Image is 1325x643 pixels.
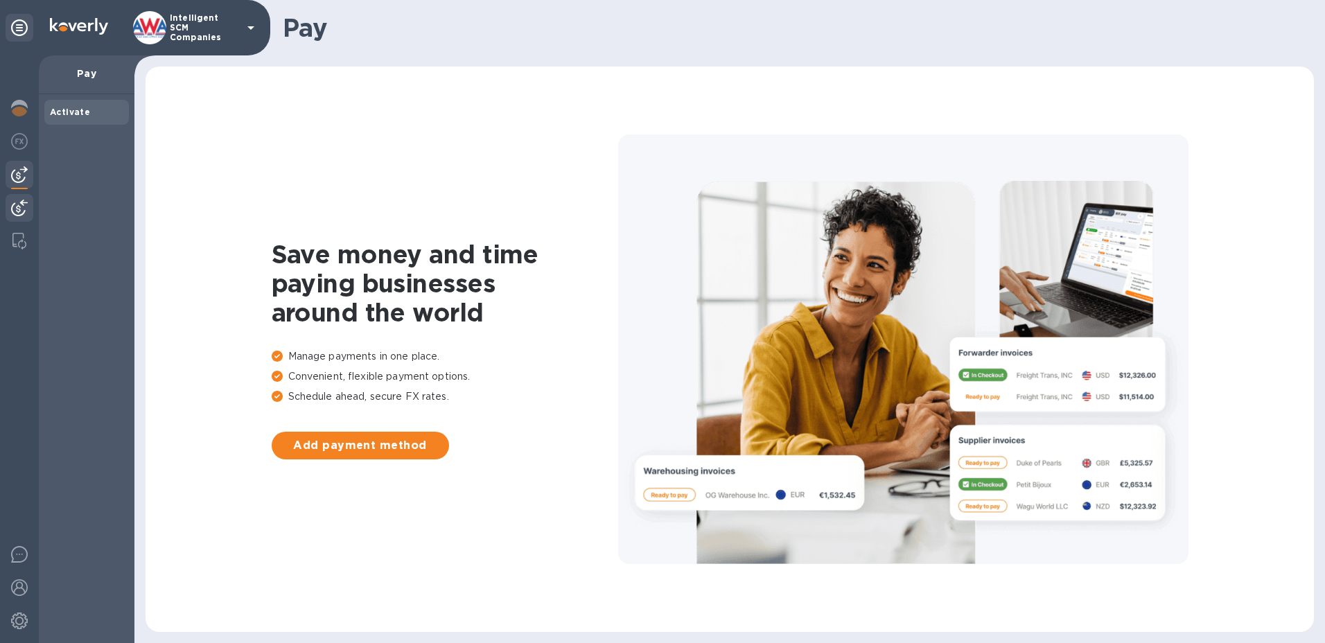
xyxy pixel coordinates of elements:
[283,437,438,454] span: Add payment method
[50,18,108,35] img: Logo
[50,67,123,80] p: Pay
[272,389,618,404] p: Schedule ahead, secure FX rates.
[272,369,618,384] p: Convenient, flexible payment options.
[272,432,449,459] button: Add payment method
[170,13,239,42] p: Intelligent SCM Companies
[272,240,618,327] h1: Save money and time paying businesses around the world
[11,133,28,150] img: Foreign exchange
[272,349,618,364] p: Manage payments in one place.
[50,107,90,117] b: Activate
[283,13,1303,42] h1: Pay
[6,14,33,42] div: Unpin categories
